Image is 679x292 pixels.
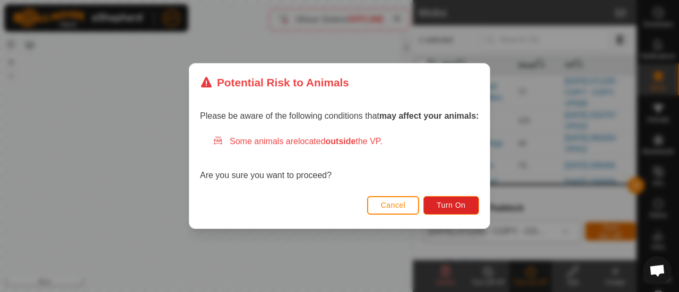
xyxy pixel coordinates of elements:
[643,256,672,285] div: Open chat
[200,74,349,91] div: Potential Risk to Animals
[381,201,406,209] span: Cancel
[424,196,479,215] button: Turn On
[379,111,479,120] strong: may affect your animals:
[326,137,356,146] strong: outside
[213,135,479,148] div: Some animals are
[367,196,420,215] button: Cancel
[200,111,479,120] span: Please be aware of the following conditions that
[437,201,466,209] span: Turn On
[298,137,382,146] span: located the VP.
[200,135,479,182] div: Are you sure you want to proceed?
